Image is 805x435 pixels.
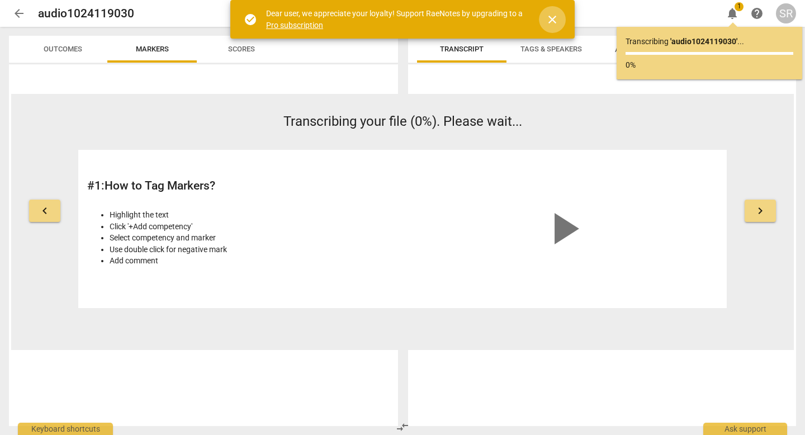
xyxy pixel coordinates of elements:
[18,423,113,435] div: Keyboard shortcuts
[735,2,744,11] span: 1
[670,37,737,46] b: ' audio1024119030 '
[440,45,484,53] span: Transcript
[546,13,559,26] span: close
[266,21,323,30] a: Pro subscription
[38,204,51,217] span: keyboard_arrow_left
[244,13,257,26] span: check_circle
[747,3,767,23] a: Help
[615,45,667,54] span: Analytics
[283,114,522,129] span: Transcribing your file (0%). Please wait...
[87,179,396,193] h2: # 1 : How to Tag Markers?
[44,45,82,53] span: Outcomes
[626,36,793,48] p: Transcribing ...
[228,45,255,53] span: Scores
[110,232,396,244] li: Select competency and marker
[703,423,787,435] div: Ask support
[726,7,739,20] span: notifications
[110,255,396,267] li: Add comment
[537,202,590,256] span: play_arrow
[12,7,26,20] span: arrow_back
[110,209,396,221] li: Highlight the text
[38,7,134,21] h2: audio1024119030
[722,3,742,23] button: Notifications
[539,6,566,33] button: Close
[266,8,525,31] div: Dear user, we appreciate your loyalty! Support RaeNotes by upgrading to a
[396,420,409,434] span: compare_arrows
[136,45,169,53] span: Markers
[520,45,582,53] span: Tags & Speakers
[776,3,796,23] button: SR
[750,7,764,20] span: help
[626,59,793,71] p: 0%
[110,244,396,256] li: Use double click for negative mark
[754,204,767,217] span: keyboard_arrow_right
[110,221,396,233] li: Click '+Add competency'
